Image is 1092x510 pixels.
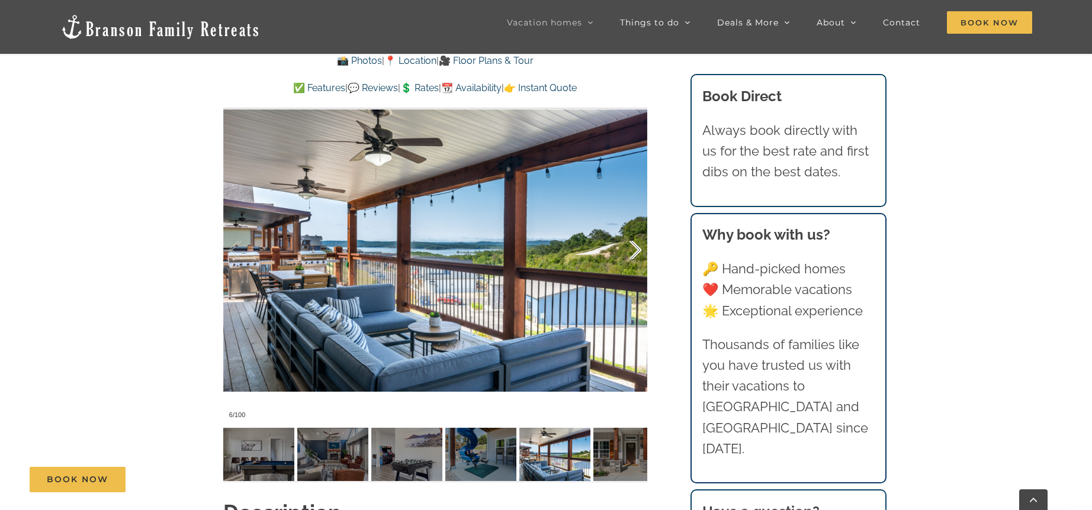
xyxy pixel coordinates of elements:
a: 📍 Location [384,55,436,66]
a: 💲 Rates [400,82,439,93]
a: Book Now [30,467,126,492]
img: 006-Skye-Retreat-Branson-Family-Retreats-Table-Rock-Lake-vacation-home-1468-scaled.jpg-nggid04187... [593,428,664,481]
h3: Why book with us? [702,224,875,246]
a: Deals & More [717,11,790,34]
span: Vacation homes [507,18,582,27]
p: Always book directly with us for the best rate and first dibs on the best dates. [702,120,875,183]
img: 00-Skye-Retreat-at-Table-Rock-Lake-1040-scaled.jpg-nggid042764-ngg0dyn-120x90-00f0w010c011r110f11... [223,428,294,481]
span: Book Now [47,475,108,485]
a: Things to do [620,11,690,34]
a: 💬 Reviews [348,82,398,93]
p: | | [223,53,647,69]
p: 🔑 Hand-picked homes ❤️ Memorable vacations 🌟 Exceptional experience [702,259,875,321]
a: 🎥 Floor Plans & Tour [439,55,534,66]
img: 058-Skye-Retreat-Branson-Family-Retreats-Table-Rock-Lake-vacation-home-1622-scaled.jpg-nggid04189... [445,428,516,481]
span: Book Now [947,11,1032,34]
img: 00-Skye-Retreat-at-Table-Rock-Lake-1043-scaled.jpg-nggid042766-ngg0dyn-120x90-00f0w010c011r110f11... [371,428,442,481]
a: 📸 Photos [337,55,382,66]
a: Contact [883,11,920,34]
a: Vacation homes [507,11,593,34]
p: Thousands of families like you have trusted us with their vacations to [GEOGRAPHIC_DATA] and [GEO... [702,334,875,459]
a: ✅ Features [293,82,345,93]
span: Deals & More [717,18,779,27]
img: Branson Family Retreats Logo [60,14,261,40]
a: About [817,11,856,34]
a: 📆 Availability [441,82,502,93]
span: Contact [883,18,920,27]
p: | | | | [223,80,647,96]
img: 054-Skye-Retreat-Branson-Family-Retreats-Table-Rock-Lake-vacation-home-1508-scaled.jpg-nggid04191... [519,428,590,481]
b: Book Direct [702,88,782,105]
img: Skye-Retreat-at-Table-Rock-Lake-3004-Edit-scaled.jpg-nggid042979-ngg0dyn-120x90-00f0w010c011r110f... [297,428,368,481]
a: 👉 Instant Quote [504,82,577,93]
nav: Main Menu Sticky [507,11,1032,34]
span: Things to do [620,18,679,27]
span: About [817,18,845,27]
